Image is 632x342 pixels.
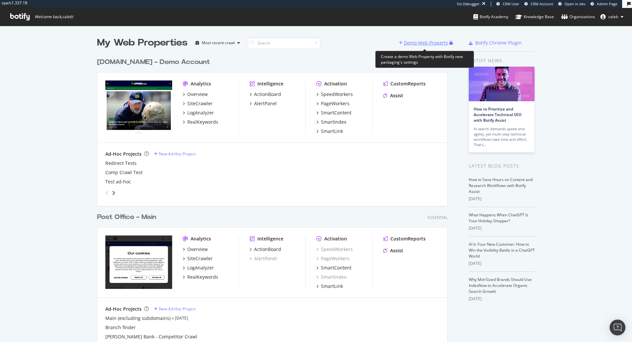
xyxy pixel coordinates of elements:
[610,320,625,335] div: Open Intercom Messenger
[390,80,426,87] div: CustomReports
[321,100,350,107] div: PageWorkers
[390,92,403,99] div: Assist
[321,283,343,290] div: SmartLink
[503,1,519,6] span: CRM User
[187,246,208,253] div: Overview
[428,215,448,220] div: Essential
[561,8,595,26] a: Organizations
[183,264,214,271] a: LogAnalyzer
[183,109,214,116] a: LogAnalyzer
[202,41,235,45] div: Most recent crawl
[97,212,159,222] a: Post Office - Main
[496,1,519,7] a: CRM User
[183,119,218,125] a: RealKeywords
[105,315,171,322] a: Main (excluding subdomains)
[316,100,350,107] a: PageWorkers
[469,57,535,64] div: Botify news
[399,40,449,46] a: Demo Web Property
[475,40,522,46] div: Botify Chrome Plugin
[324,80,347,87] div: Activation
[383,80,426,87] a: CustomReports
[469,277,532,294] a: Why Mid-Sized Brands Should Use IndexNow to Accelerate Organic Search Growth
[105,80,172,134] img: UHND.com (Demo Account)
[515,8,554,26] a: Knowledge Base
[473,14,508,20] div: Botify Academy
[473,8,508,26] a: Botify Academy
[595,12,629,22] button: caleb
[105,333,197,340] a: [PERSON_NAME] Bank - Competitor Crawl
[105,169,143,176] a: Comp Crawl Test
[316,283,343,290] a: SmartLink
[591,1,617,7] a: Admin Page
[254,100,277,107] div: AlertPanel
[183,91,208,98] a: Overview
[321,91,353,98] div: SpeedWorkers
[183,246,208,253] a: Overview
[321,119,346,125] div: SmartIndex
[105,306,142,312] div: Ad-Hoc Projects
[250,246,281,253] a: ActionBoard
[316,264,352,271] a: SmartContent
[469,261,535,266] div: [DATE]
[469,241,535,259] a: AI Is Your New Customer: How to Win the Visibility Battle in a ChatGPT World
[97,57,210,67] div: [DOMAIN_NAME] - Demo Account
[469,212,528,224] a: What Happens When ChatGPT Is Your Holiday Shopper?
[187,119,218,125] div: RealKeywords
[515,14,554,20] div: Knowledge Base
[375,51,474,68] div: Create a demo Web Property with Botify new packaging's settings
[469,196,535,202] div: [DATE]
[154,151,196,157] a: New Ad-Hoc Project
[474,106,521,123] a: How to Prioritize and Accelerate Technical SEO with Botify Assist
[565,1,586,6] span: Open in dev
[254,246,281,253] div: ActionBoard
[103,188,111,198] div: angle-left
[316,109,352,116] a: SmartContent
[97,36,188,49] div: My Web Properties
[390,235,426,242] div: CustomReports
[250,91,281,98] a: ActionBoard
[316,91,353,98] a: SpeedWorkers
[390,247,403,254] div: Assist
[257,80,283,87] div: Intelligence
[399,38,449,48] button: Demo Web Property
[316,274,346,280] a: SmartIndex
[35,14,73,19] span: Welcome back, caleb !
[321,128,343,135] div: SmartLink
[183,255,213,262] a: SiteCrawler
[469,296,535,302] div: [DATE]
[469,162,535,170] div: Latest Blog Posts
[383,247,403,254] a: Assist
[187,100,213,107] div: SiteCrawler
[97,57,213,67] a: [DOMAIN_NAME] - Demo Account
[159,306,196,312] div: New Ad-Hoc Project
[316,119,346,125] a: SmartIndex
[154,306,196,312] a: New Ad-Hoc Project
[183,274,218,280] a: RealKeywords
[250,255,277,262] a: AlertPanel
[316,255,350,262] div: PageWorkers
[97,212,156,222] div: Post Office - Main
[531,1,553,6] span: CRM Account
[105,151,142,157] div: Ad-Hoc Projects
[191,235,211,242] div: Analytics
[250,100,277,107] a: AlertPanel
[321,264,352,271] div: SmartContent
[316,246,353,253] a: SpeedWorkers
[183,100,213,107] a: SiteCrawler
[469,67,535,101] img: How to Prioritize and Accelerate Technical SEO with Botify Assist
[191,80,211,87] div: Analytics
[469,225,535,231] div: [DATE]
[187,264,214,271] div: LogAnalyzer
[187,109,214,116] div: LogAnalyzer
[257,235,283,242] div: Intelligence
[193,38,243,48] button: Most recent crawl
[105,160,137,167] a: Redirect Tests
[187,274,218,280] div: RealKeywords
[105,178,131,185] div: Test ad-hoc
